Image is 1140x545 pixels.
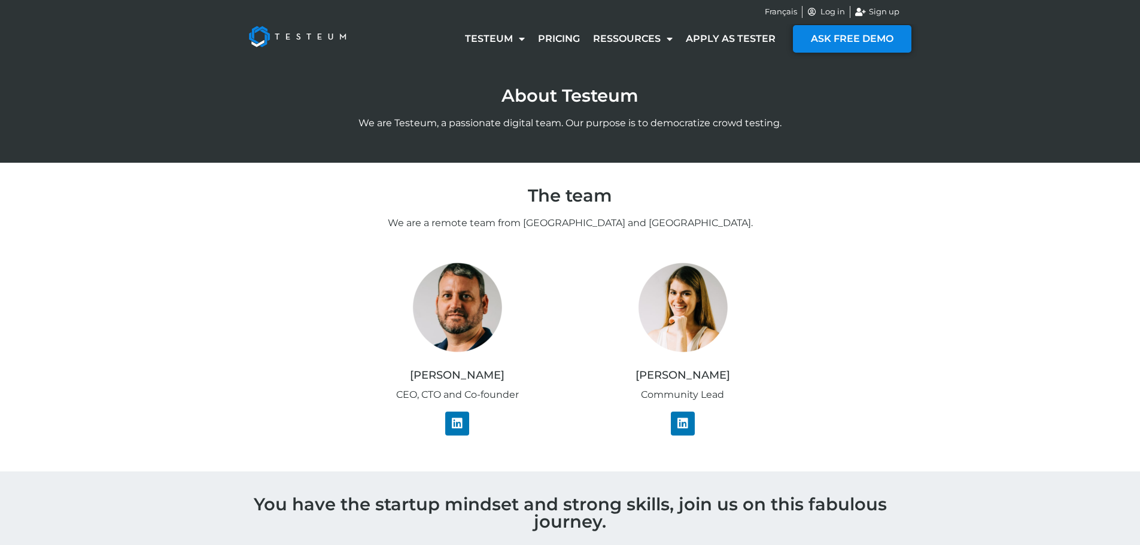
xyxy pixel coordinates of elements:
[855,6,899,18] a: Sign up
[679,25,782,53] a: Apply as tester
[586,25,679,53] a: Ressources
[229,87,911,104] h1: About Testeum
[458,25,531,53] a: Testeum
[866,6,899,18] span: Sign up
[765,6,797,18] a: Français
[817,6,845,18] span: Log in
[576,369,789,382] h4: [PERSON_NAME]
[412,263,502,352] img: PICT-CÉZAR
[229,187,911,204] h2: The team
[576,388,789,402] p: Community Lead
[351,369,564,382] h4: [PERSON_NAME]
[351,388,564,402] p: CEO, CTO and Co-founder
[229,116,911,130] p: We are Testeum, a passionate digital team. Our purpose is to democratize crowd testing.
[229,495,911,530] h3: You have the startup mindset and strong skills, join us on this fabulous journey.
[793,25,911,53] a: ASK FREE DEMO
[531,25,586,53] a: Pricing
[811,34,893,44] span: ASK FREE DEMO
[458,25,782,53] nav: Menu
[235,13,360,60] img: Testeum Logo - Application crowdtesting platform
[229,216,911,230] p: We are a remote team from [GEOGRAPHIC_DATA] and [GEOGRAPHIC_DATA].
[807,6,846,18] a: Log in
